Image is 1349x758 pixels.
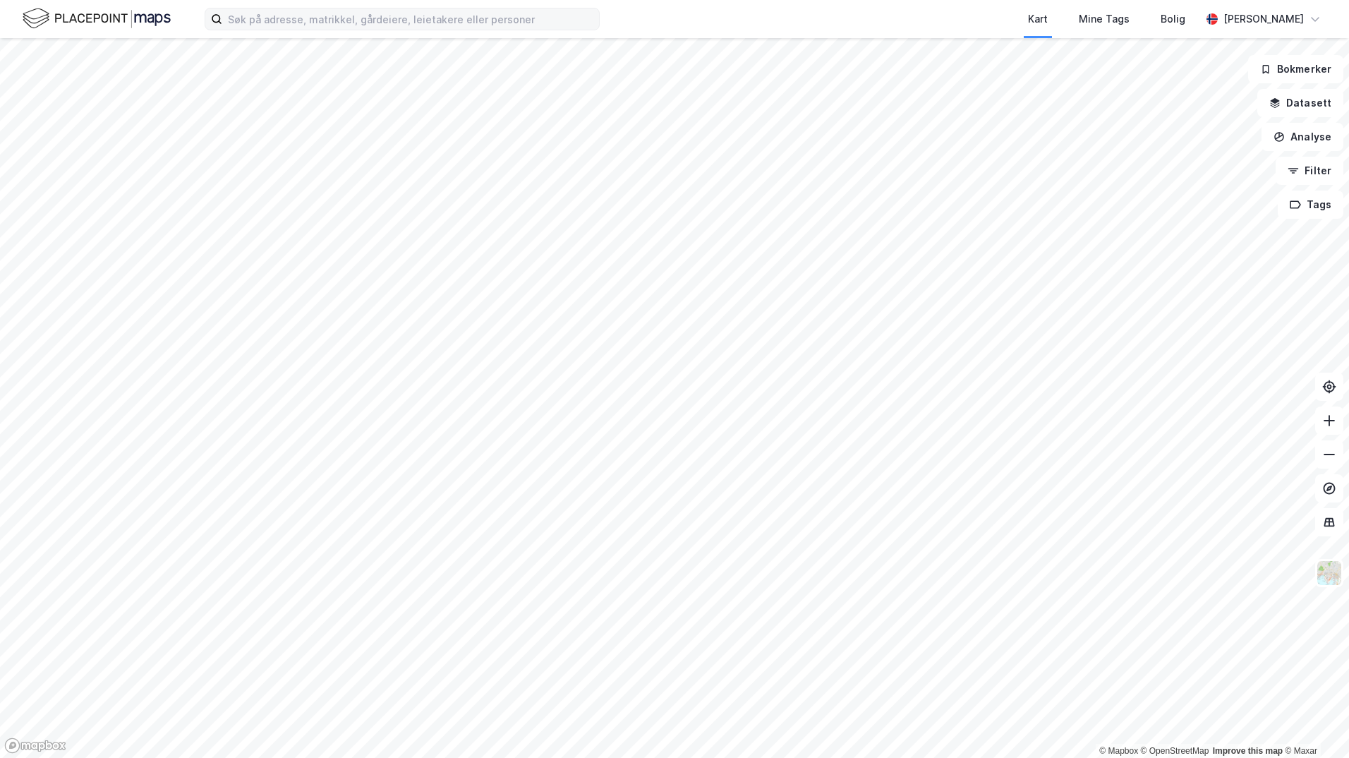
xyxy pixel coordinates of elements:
div: Kontrollprogram for chat [1278,690,1349,758]
div: Bolig [1161,11,1185,28]
iframe: Chat Widget [1278,690,1349,758]
div: [PERSON_NAME] [1223,11,1304,28]
img: logo.f888ab2527a4732fd821a326f86c7f29.svg [23,6,171,31]
div: Mine Tags [1079,11,1130,28]
input: Søk på adresse, matrikkel, gårdeiere, leietakere eller personer [222,8,599,30]
div: Kart [1028,11,1048,28]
